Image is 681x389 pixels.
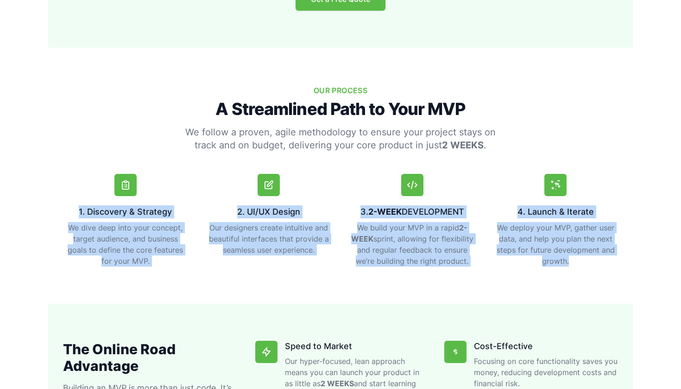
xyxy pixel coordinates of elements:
[185,126,496,152] p: We follow a proven, agile methodology to ensure your project stays on track and on budget, delive...
[442,140,484,151] strong: 2 Weeks
[207,205,332,218] h3: 2. UI/UX Design
[207,222,332,255] p: Our designers create intuitive and beautiful interfaces that provide a seamless user experience.
[63,205,188,218] h3: 1. Discovery & Strategy
[350,205,475,218] h3: 3. Development
[493,205,618,218] h3: 4. Launch & Iterate
[350,222,475,267] p: We build your MVP in a rapid sprint, allowing for flexibility and regular feedback to ensure we’r...
[321,379,354,388] strong: 2 Weeks
[474,356,618,389] dd: Focusing on core functionality saves you money, reducing development costs and financial risk.
[285,341,429,352] dt: Speed to Market
[368,207,402,217] strong: 2-Week
[63,100,618,118] p: A Streamlined Path to Your MVP
[63,341,233,374] h2: The Online Road Advantage
[493,222,618,267] p: We deploy your MVP, gather user data, and help you plan the next steps for future development and...
[63,85,618,96] h2: Our Process
[474,341,618,352] dt: Cost-Effective
[63,222,188,267] p: We dive deep into your concept, target audience, and business goals to define the core features f...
